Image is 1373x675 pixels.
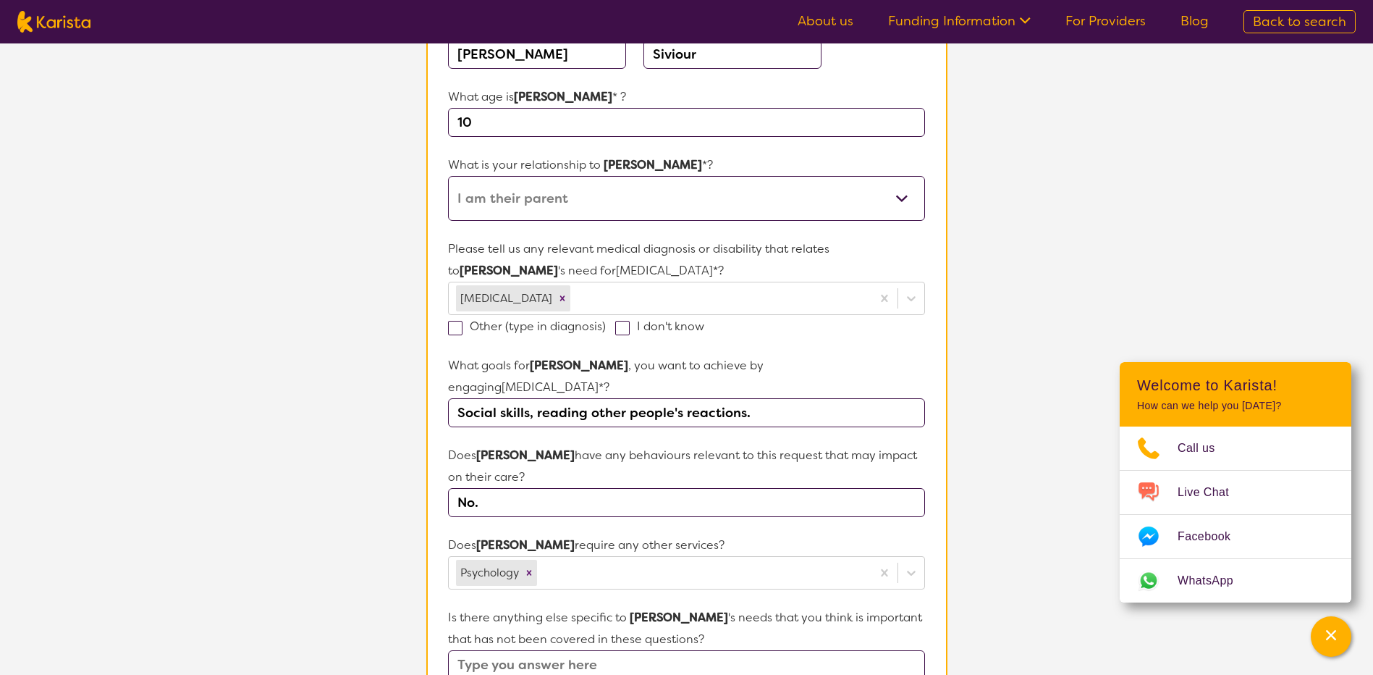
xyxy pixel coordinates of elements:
div: Remove Psychology [521,560,537,586]
span: WhatsApp [1178,570,1251,592]
input: Type you answer here [448,398,924,427]
div: Remove Autism Spectrum Disorder [554,285,570,311]
a: Back to search [1243,10,1356,33]
strong: [PERSON_NAME] [630,610,728,625]
span: Live Chat [1178,482,1246,503]
h2: Welcome to Karista! [1137,377,1334,394]
ul: Choose channel [1120,427,1351,603]
p: Please tell us any relevant medical diagnosis or disability that relates to 's need for [MEDICAL_... [448,238,924,282]
div: [MEDICAL_DATA] [456,285,554,311]
strong: [PERSON_NAME] [514,89,612,104]
a: Web link opens in a new tab. [1120,559,1351,603]
p: How can we help you [DATE]? [1137,400,1334,412]
input: Type here [448,108,924,137]
p: Does have any behaviours relevant to this request that may impact on their care? [448,445,924,488]
strong: [PERSON_NAME] [476,537,575,553]
span: Back to search [1253,13,1346,30]
p: Is there anything else specific to 's needs that you think is important that has not been covered... [448,607,924,650]
p: What age is * ? [448,86,924,108]
p: What is your relationship to *? [448,154,924,176]
strong: [PERSON_NAME] [530,358,628,373]
span: Call us [1178,437,1233,459]
span: Facebook [1178,526,1248,548]
input: Please briefly explain [448,488,924,517]
strong: [PERSON_NAME] [460,263,558,278]
p: Does require any other services? [448,534,924,556]
p: What goals for , you want to achieve by engaging [MEDICAL_DATA] *? [448,355,924,398]
strong: [PERSON_NAME] [476,448,575,463]
strong: [PERSON_NAME] [604,157,702,172]
button: Channel Menu [1311,616,1351,657]
a: For Providers [1065,12,1146,30]
div: Channel Menu [1120,362,1351,603]
label: Other (type in diagnosis) [448,319,615,334]
a: About us [798,12,853,30]
a: Funding Information [888,12,1031,30]
div: Psychology [456,560,521,586]
img: Karista logo [17,11,90,33]
a: Blog [1180,12,1209,30]
label: I don't know [615,319,714,334]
